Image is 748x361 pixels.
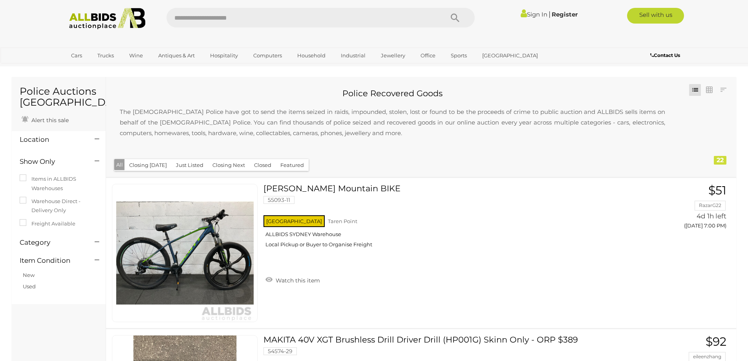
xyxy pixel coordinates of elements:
a: Cars [66,49,87,62]
div: 22 [714,156,726,165]
a: $51 RazarG22 4d 1h left ([DATE] 7:00 PM) [637,184,728,233]
span: $51 [708,183,726,198]
button: Closing [DATE] [124,159,172,171]
h1: Police Auctions [GEOGRAPHIC_DATA] [20,86,98,108]
label: Warehouse Direct - Delivery Only [20,197,98,215]
a: Contact Us [650,51,682,60]
p: The [DEMOGRAPHIC_DATA] Police have got to send the items seized in raids, impounded, stolen, lost... [112,99,673,146]
img: Allbids.com.au [65,8,150,29]
a: Jewellery [376,49,410,62]
a: Industrial [336,49,371,62]
button: Search [435,8,475,27]
button: Featured [276,159,309,171]
button: Closing Next [208,159,250,171]
a: Household [292,49,331,62]
img: 55093-11a.jpeg [116,184,254,322]
button: All [114,159,125,170]
a: Hospitality [205,49,243,62]
a: Trucks [92,49,119,62]
h2: Police Recovered Goods [112,89,673,98]
button: Just Listed [171,159,208,171]
span: Alert this sale [29,117,69,124]
a: Sign In [521,11,547,18]
a: Sell with us [627,8,684,24]
a: Register [552,11,578,18]
a: New [23,272,35,278]
a: Used [23,283,36,290]
a: Antiques & Art [153,49,200,62]
span: | [549,10,550,18]
h4: Location [20,136,83,143]
span: $92 [706,334,726,349]
label: Items in ALLBIDS Warehouses [20,174,98,193]
a: Computers [248,49,287,62]
h4: Show Only [20,158,83,165]
h4: Item Condition [20,257,83,264]
a: [PERSON_NAME] Mountain BIKE 55093-11 [GEOGRAPHIC_DATA] Taren Point ALLBIDS SYDNEY Warehouse Local... [269,184,625,254]
b: Contact Us [650,52,680,58]
label: Freight Available [20,219,75,228]
a: [GEOGRAPHIC_DATA] [477,49,543,62]
button: Closed [249,159,276,171]
a: Wine [124,49,148,62]
h4: Category [20,239,83,246]
span: Watch this item [274,277,320,284]
a: Office [415,49,441,62]
a: Sports [446,49,472,62]
a: Watch this item [263,274,322,286]
a: Alert this sale [20,114,71,125]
